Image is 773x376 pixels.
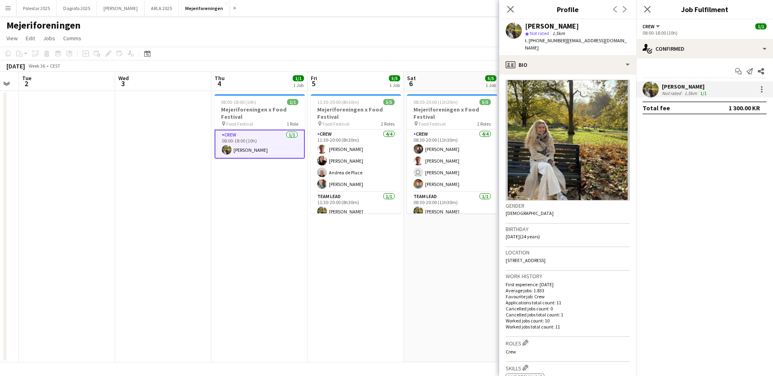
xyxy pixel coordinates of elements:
[636,39,773,58] div: Confirmed
[311,74,317,82] span: Fri
[506,287,630,293] p: Average jobs: 1.833
[389,82,400,88] div: 1 Job
[226,121,253,127] span: Food Festival
[6,19,81,31] h1: Mejeriforeningen
[477,121,491,127] span: 2 Roles
[419,121,446,127] span: Food Festival
[293,75,304,81] span: 1/1
[40,33,58,43] a: Jobs
[213,79,225,88] span: 4
[525,37,627,51] span: | [EMAIL_ADDRESS][DOMAIN_NAME]
[17,0,57,16] button: Polestar 2025
[383,99,395,105] span: 5/5
[406,79,416,88] span: 6
[530,30,549,36] span: Not rated
[407,94,497,213] app-job-card: 08:30-20:00 (11h30m)5/5Mejeriforeningen x Food Festival Food Festival2 RolesCrew4/408:30-20:00 (1...
[6,35,18,42] span: View
[506,300,630,306] p: Applications total count: 11
[755,23,767,29] span: 1/1
[215,130,305,159] app-card-role: Crew1/108:00-18:00 (10h)[PERSON_NAME]
[311,106,401,120] h3: Mejeriforeningen x Food Festival
[407,130,497,192] app-card-role: Crew4/408:30-20:00 (11h30m)[PERSON_NAME][PERSON_NAME] [PERSON_NAME][PERSON_NAME]
[287,121,298,127] span: 1 Role
[729,104,760,112] div: 1 300.00 KR
[26,35,35,42] span: Edit
[145,0,179,16] button: ARLA 2025
[413,99,458,105] span: 08:30-20:00 (11h30m)
[310,79,317,88] span: 5
[57,0,97,16] button: Dagrofa 2025
[643,104,670,112] div: Total fee
[215,74,225,82] span: Thu
[27,63,47,69] span: Week 36
[506,349,516,355] span: Crew
[63,35,81,42] span: Comms
[485,75,496,81] span: 5/5
[662,83,708,90] div: [PERSON_NAME]
[480,99,491,105] span: 5/5
[506,273,630,280] h3: Work history
[662,90,683,96] div: Not rated
[381,121,395,127] span: 2 Roles
[317,99,359,105] span: 11:30-20:00 (8h30m)
[506,80,630,200] img: Crew avatar or photo
[22,74,31,82] span: Tue
[215,94,305,159] app-job-card: 08:00-18:00 (10h)1/1Mejeriforeningen x Food Festival Food Festival1 RoleCrew1/108:00-18:00 (10h)[...
[636,4,773,14] h3: Job Fulfilment
[407,106,497,120] h3: Mejeriforeningen x Food Festival
[221,99,256,105] span: 08:00-18:00 (10h)
[551,30,566,36] span: 1.5km
[287,99,298,105] span: 1/1
[506,306,630,312] p: Cancelled jobs count: 0
[643,23,661,29] button: Crew
[97,0,145,16] button: [PERSON_NAME]
[683,90,699,96] div: 1.5km
[506,318,630,324] p: Worked jobs count: 10
[311,94,401,213] app-job-card: 11:30-20:00 (8h30m)5/5Mejeriforeningen x Food Festival Food Festival2 RolesCrew4/411:30-20:00 (8h...
[6,62,25,70] div: [DATE]
[50,63,60,69] div: CEST
[506,339,630,347] h3: Roles
[215,106,305,120] h3: Mejeriforeningen x Food Festival
[322,121,349,127] span: Food Festival
[117,79,129,88] span: 3
[506,225,630,233] h3: Birthday
[3,33,21,43] a: View
[506,293,630,300] p: Favourite job: Crew
[506,324,630,330] p: Worked jobs total count: 11
[525,23,579,30] div: [PERSON_NAME]
[407,192,497,219] app-card-role: Team Lead1/108:30-20:00 (11h30m)[PERSON_NAME]
[499,4,636,14] h3: Profile
[506,312,630,318] p: Cancelled jobs total count: 1
[506,257,546,263] span: [STREET_ADDRESS]
[311,192,401,219] app-card-role: Team Lead1/111:30-20:00 (8h30m)[PERSON_NAME]
[506,210,554,216] span: [DEMOGRAPHIC_DATA]
[21,79,31,88] span: 2
[506,233,540,240] span: [DATE] (24 years)
[506,281,630,287] p: First experience: [DATE]
[293,82,304,88] div: 1 Job
[506,202,630,209] h3: Gender
[179,0,230,16] button: Mejeriforeningen
[118,74,129,82] span: Wed
[311,130,401,192] app-card-role: Crew4/411:30-20:00 (8h30m)[PERSON_NAME][PERSON_NAME]Andrea de Place[PERSON_NAME]
[700,90,707,96] app-skills-label: 1/1
[60,33,85,43] a: Comms
[643,30,767,36] div: 08:00-18:00 (10h)
[506,364,630,372] h3: Skills
[525,37,567,43] span: t. [PHONE_NUMBER]
[23,33,38,43] a: Edit
[389,75,400,81] span: 5/5
[643,23,655,29] span: Crew
[506,249,630,256] h3: Location
[43,35,55,42] span: Jobs
[486,82,496,88] div: 1 Job
[407,74,416,82] span: Sat
[499,55,636,74] div: Bio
